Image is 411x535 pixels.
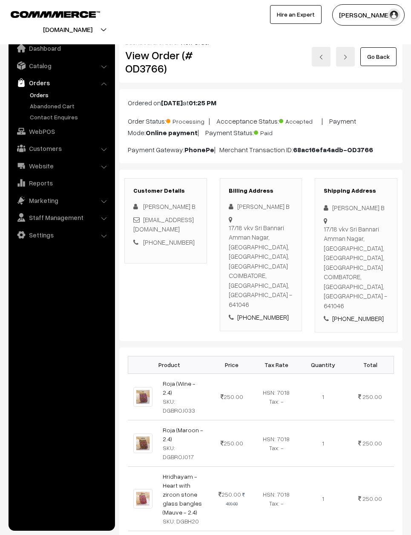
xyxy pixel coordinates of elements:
a: WebPOS [11,124,112,139]
b: Online payment [146,128,198,137]
div: [PERSON_NAME] B [229,202,293,211]
span: 1 [322,440,324,447]
th: Product [128,356,211,373]
b: PhonePe [184,145,214,154]
a: Hire an Expert [270,5,322,24]
h3: Billing Address [229,187,293,194]
p: Payment Gateway: | Merchant Transaction ID: [128,145,394,155]
img: right-arrow.png [343,55,348,60]
h2: View Order (# OD3766) [125,49,207,75]
button: [PERSON_NAME] [332,4,405,26]
a: Staff Management [11,210,112,225]
span: 250.00 [221,440,243,447]
div: SKU: DGBH20 [163,517,206,526]
span: HSN: 7018 Tax: - [263,389,290,405]
b: [DATE] [161,98,183,107]
a: Catalog [11,58,112,73]
div: 17/18 vkv Sri Bannari Amman Nagar,[GEOGRAPHIC_DATA], [GEOGRAPHIC_DATA],[GEOGRAPHIC_DATA] COIMBATO... [229,223,293,309]
span: 250.00 [362,440,382,447]
button: [DOMAIN_NAME] [13,19,122,40]
a: [PHONE_NUMBER] [143,238,195,246]
img: left-arrow.png [319,55,324,60]
span: 250.00 [221,393,243,400]
div: [PERSON_NAME] B [324,203,388,213]
a: COMMMERCE [11,9,85,19]
a: Reports [11,175,112,191]
a: Roja (Wine - 2.4) [163,380,195,396]
a: Settings [11,227,112,243]
th: Tax Rate [253,356,300,373]
span: [PERSON_NAME] B [143,202,195,210]
a: Orders [28,90,112,99]
img: Mauve.jpg [133,489,152,508]
b: 68ac16efa4adb-OD3766 [293,145,373,154]
p: Ordered on at [128,98,394,108]
th: Total [347,356,394,373]
h3: Shipping Address [324,187,388,194]
a: Website [11,158,112,174]
a: Hridhayam - Heart with zircon stone glass bangles (Mauve - 2.4) [163,473,202,516]
a: [EMAIL_ADDRESS][DOMAIN_NAME] [133,216,194,233]
span: Paid [254,126,296,137]
div: 17/18 vkv Sri Bannari Amman Nagar,[GEOGRAPHIC_DATA], [GEOGRAPHIC_DATA],[GEOGRAPHIC_DATA] COIMBATO... [324,224,388,311]
span: 1 [322,393,324,400]
span: 250.00 [362,495,382,502]
div: SKU: DGBROJ033 [163,397,206,415]
strike: 499.00 [226,492,245,506]
img: user [388,9,400,21]
a: Contact Enquires [28,113,112,121]
th: Price [211,356,253,373]
a: Abandoned Cart [28,101,112,110]
img: Wine.jpg [133,387,152,406]
div: SKU: DGBROJ017 [163,443,206,461]
span: HSN: 7018 Tax: - [263,435,290,451]
a: Orders [11,75,112,90]
a: [PHONE_NUMBER] [332,315,384,322]
a: Go Back [360,47,397,66]
a: Customers [11,141,112,156]
b: 01:25 PM [189,98,216,107]
a: Marketing [11,193,112,208]
h3: Customer Details [133,187,198,194]
span: Processing [166,115,209,126]
span: 1 [322,495,324,502]
span: 250.00 [218,491,241,498]
span: Accepted [279,115,322,126]
th: Quantity [300,356,347,373]
img: COMMMERCE [11,11,100,17]
p: Order Status: | Accceptance Status: | Payment Mode: | Payment Status: [128,115,394,138]
a: Roja (Maroon - 2.4) [163,426,203,442]
a: [PHONE_NUMBER] [237,313,289,321]
span: HSN: 7018 Tax: - [263,491,290,507]
span: 250.00 [362,393,382,400]
a: Dashboard [11,40,112,56]
img: maroon.jpg [133,434,152,453]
